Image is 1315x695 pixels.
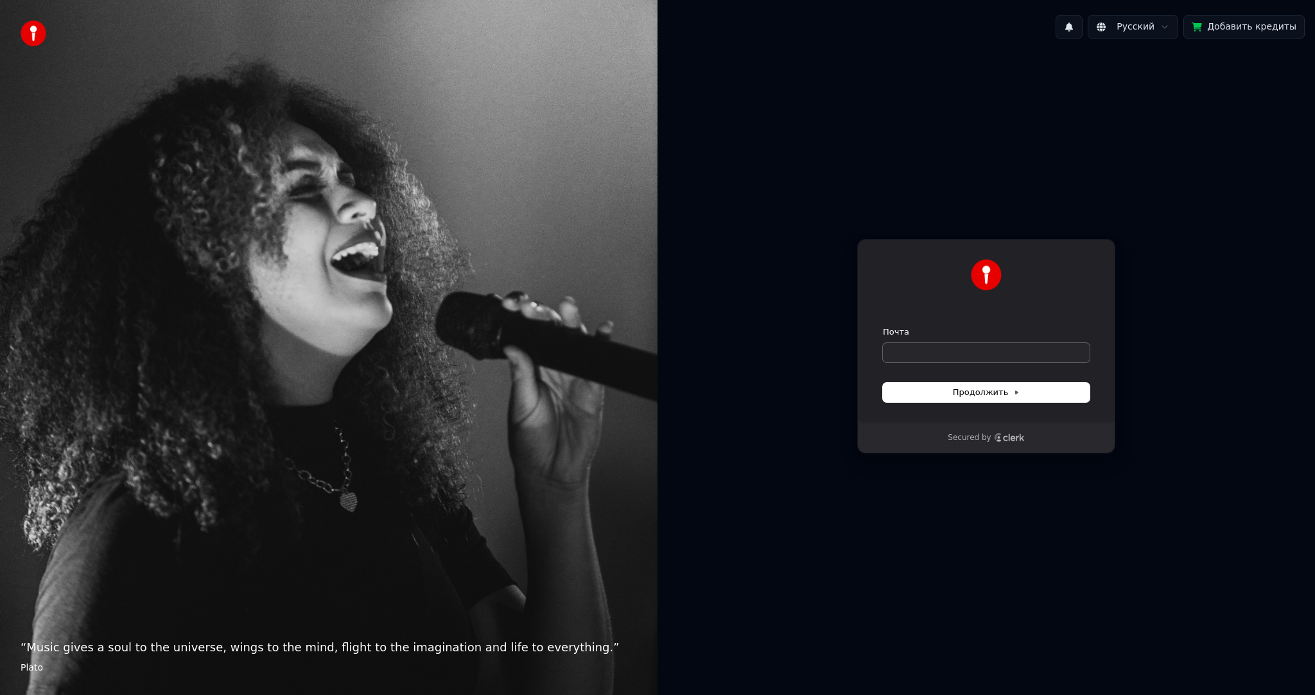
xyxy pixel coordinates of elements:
[971,260,1002,290] img: Youka
[883,326,909,338] label: Почта
[21,662,637,674] footer: Plato
[21,21,46,46] img: youka
[994,433,1025,442] a: Clerk logo
[948,433,991,443] p: Secured by
[953,387,1020,398] span: Продолжить
[883,383,1090,402] button: Продолжить
[1183,15,1305,39] button: Добавить кредиты
[21,638,637,656] p: “ Music gives a soul to the universe, wings to the mind, flight to the imagination and life to ev...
